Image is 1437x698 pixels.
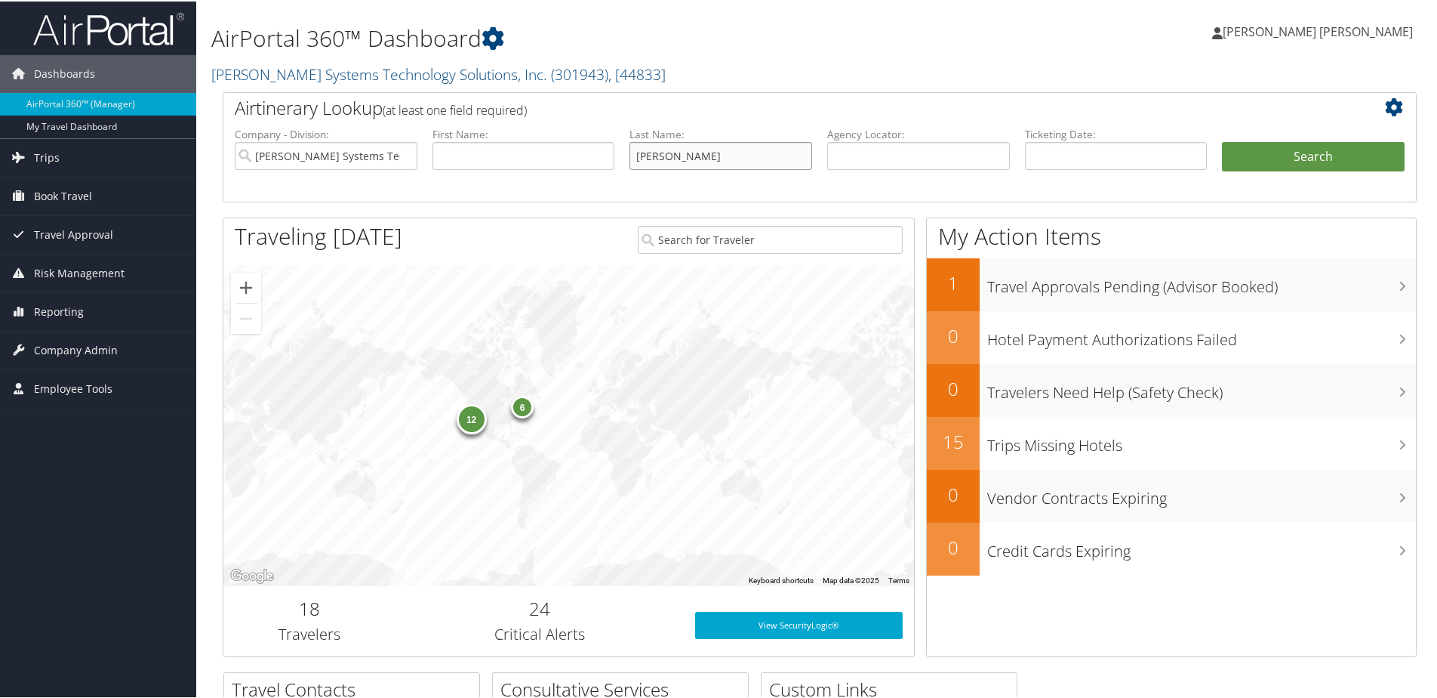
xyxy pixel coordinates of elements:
a: Open this area in Google Maps (opens a new window) [227,565,277,585]
a: 0Credit Cards Expiring [927,521,1416,574]
label: Last Name: [629,125,812,141]
a: 1Travel Approvals Pending (Advisor Booked) [927,257,1416,310]
button: Zoom in [231,271,261,301]
span: (at least one field required) [383,100,527,117]
a: 0Vendor Contracts Expiring [927,468,1416,521]
button: Zoom out [231,302,261,332]
label: First Name: [432,125,615,141]
h2: 24 [408,595,672,620]
h1: AirPortal 360™ Dashboard [211,21,1023,53]
a: View SecurityLogic® [695,610,903,638]
button: Keyboard shortcuts [749,574,814,585]
span: Company Admin [34,330,118,368]
span: Travel Approval [34,215,113,252]
label: Ticketing Date: [1025,125,1208,141]
a: [PERSON_NAME] [PERSON_NAME] [1212,8,1428,53]
span: , [ 44833 ] [608,63,666,83]
span: Dashboards [34,54,95,91]
input: Search for Traveler [638,224,903,252]
div: 12 [457,402,487,432]
a: Terms (opens in new tab) [888,575,909,583]
h2: 0 [927,375,980,400]
a: [PERSON_NAME] Systems Technology Solutions, Inc. [211,63,666,83]
h2: Airtinerary Lookup [235,94,1305,119]
span: Risk Management [34,253,125,291]
label: Company - Division: [235,125,417,141]
h2: 1 [927,269,980,295]
h2: 0 [927,480,980,506]
img: Google [227,565,277,585]
h3: Hotel Payment Authorizations Failed [987,320,1416,349]
h2: 18 [235,595,385,620]
a: 0Travelers Need Help (Safety Check) [927,363,1416,415]
h3: Travel Approvals Pending (Advisor Booked) [987,267,1416,296]
span: [PERSON_NAME] [PERSON_NAME] [1223,22,1413,39]
h1: Traveling [DATE] [235,219,402,251]
h3: Trips Missing Hotels [987,426,1416,455]
h3: Credit Cards Expiring [987,532,1416,561]
h3: Critical Alerts [408,622,672,644]
span: ( 301943 ) [551,63,608,83]
img: airportal-logo.png [33,10,184,45]
a: 0Hotel Payment Authorizations Failed [927,310,1416,363]
button: Search [1222,141,1405,171]
span: Employee Tools [34,369,112,406]
h2: 15 [927,428,980,453]
div: 6 [511,394,534,417]
h3: Travelers [235,622,385,644]
span: Trips [34,137,60,175]
span: Book Travel [34,176,92,214]
h2: 0 [927,533,980,559]
h2: 0 [927,322,980,347]
h3: Travelers Need Help (Safety Check) [987,373,1416,402]
h3: Vendor Contracts Expiring [987,479,1416,508]
h1: My Action Items [927,219,1416,251]
a: 15Trips Missing Hotels [927,415,1416,468]
span: Map data ©2025 [823,575,879,583]
span: Reporting [34,292,84,329]
label: Agency Locator: [827,125,1010,141]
